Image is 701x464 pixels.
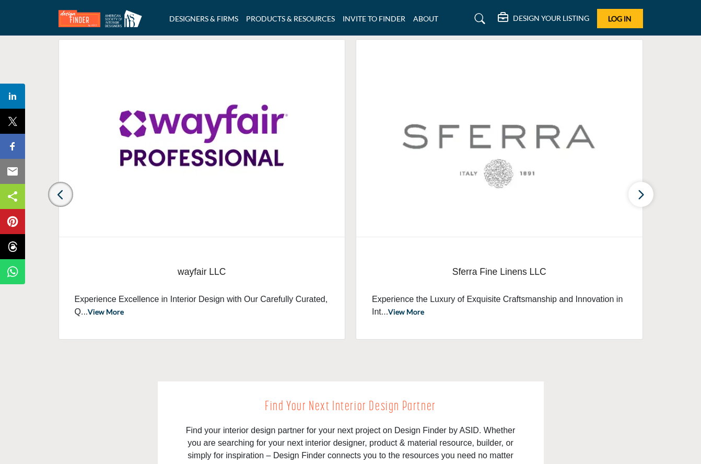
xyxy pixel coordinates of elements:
[88,307,124,316] a: View More
[513,14,589,23] h5: DESIGN YOUR LISTING
[59,10,147,27] img: Site Logo
[388,307,424,316] a: View More
[59,40,345,237] img: wayfair LLC
[75,258,330,286] a: wayfair LLC
[597,9,643,28] button: Log In
[372,258,627,286] a: Sferra Fine Linens LLC
[608,14,632,23] span: Log In
[181,397,520,417] h2: Find Your Next Interior Design Partner
[343,14,405,23] a: INVITE TO FINDER
[169,14,238,23] a: DESIGNERS & FIRMS
[75,293,330,318] p: Experience Excellence in Interior Design with Our Carefully Curated, Q...
[372,293,627,318] p: Experience the Luxury of Exquisite Craftsmanship and Innovation in Int...
[372,265,627,279] span: Sferra Fine Linens LLC
[413,14,438,23] a: ABOUT
[498,13,589,25] div: DESIGN YOUR LISTING
[356,40,642,237] img: Sferra Fine Linens LLC
[464,10,492,27] a: Search
[75,265,330,279] span: wayfair LLC
[246,14,335,23] a: PRODUCTS & RESOURCES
